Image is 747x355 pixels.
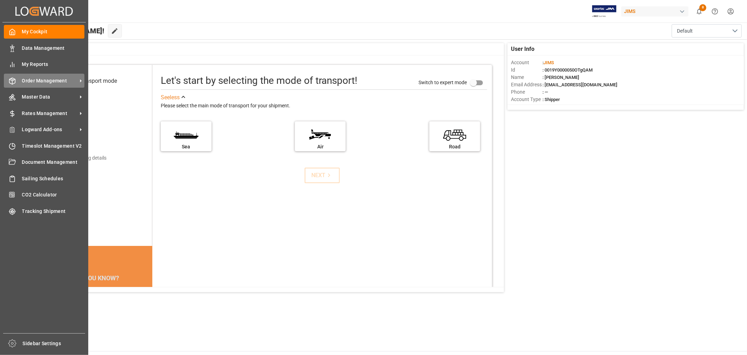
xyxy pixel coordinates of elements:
span: : — [542,89,548,95]
span: Email Address [511,81,542,88]
span: Phone [511,88,542,96]
span: Account [511,59,542,66]
span: Rates Management [22,110,77,117]
span: : Shipper [542,97,560,102]
a: Timeslot Management V2 [4,139,84,153]
span: CO2 Calculator [22,191,85,199]
span: 8 [699,4,706,11]
div: Select transport mode [63,77,117,85]
button: next slide / item [143,285,152,336]
span: Sailing Schedules [22,175,85,182]
a: CO2 Calculator [4,188,84,202]
div: Road [433,143,477,150]
button: JIMS [621,5,691,18]
button: show 8 new notifications [691,4,707,19]
span: My Cockpit [22,28,85,35]
div: Sea [164,143,208,150]
span: Id [511,66,542,74]
span: Order Management [22,77,77,85]
span: Hello [PERSON_NAME]! [29,24,104,38]
a: Data Management [4,41,84,55]
span: Default [677,27,693,35]
span: Name [511,74,542,81]
span: User Info [511,45,534,53]
span: Sidebar Settings [23,340,85,347]
a: Document Management [4,155,84,169]
div: Air [298,143,342,150]
span: Data Management [22,45,85,52]
div: JIMS [621,6,689,16]
button: NEXT [305,168,340,183]
span: Document Management [22,159,85,166]
div: DID YOU KNOW? [39,270,152,285]
div: NEXT [311,171,333,180]
a: Tracking Shipment [4,204,84,218]
span: Logward Add-ons [22,126,77,133]
a: My Cockpit [4,25,84,39]
span: : [EMAIL_ADDRESS][DOMAIN_NAME] [542,82,617,87]
div: Let's start by selecting the mode of transport! [161,73,357,88]
span: Account Type [511,96,542,103]
span: : [542,60,554,65]
img: Exertis%20JAM%20-%20Email%20Logo.jpg_1722504956.jpg [592,5,616,18]
span: Master Data [22,93,77,101]
div: See less [161,93,180,102]
button: Help Center [707,4,723,19]
button: open menu [672,24,742,38]
a: Sailing Schedules [4,172,84,185]
span: Switch to expert mode [419,79,467,85]
div: Please select the main mode of transport for your shipment. [161,102,487,110]
span: : 0019Y0000050OTgQAM [542,67,593,73]
a: My Reports [4,58,84,71]
span: Tracking Shipment [22,208,85,215]
span: JIMS [544,60,554,65]
span: My Reports [22,61,85,68]
span: : [PERSON_NAME] [542,75,579,80]
div: The energy needed to power one large container ship across the ocean in a single day is the same ... [48,285,144,327]
span: Timeslot Management V2 [22,142,85,150]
